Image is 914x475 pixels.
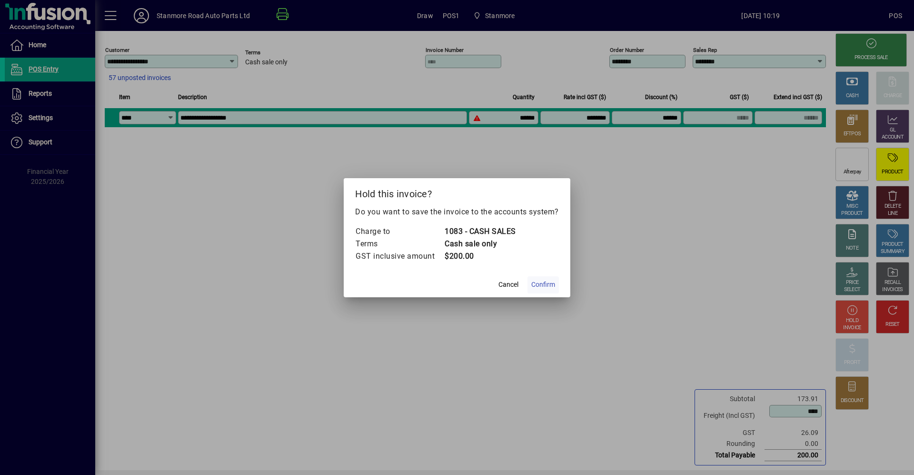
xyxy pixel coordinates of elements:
[531,280,555,290] span: Confirm
[444,238,516,250] td: Cash sale only
[355,238,444,250] td: Terms
[344,178,570,206] h2: Hold this invoice?
[527,276,559,293] button: Confirm
[355,250,444,263] td: GST inclusive amount
[355,225,444,238] td: Charge to
[493,276,524,293] button: Cancel
[498,280,518,290] span: Cancel
[444,250,516,263] td: $200.00
[355,206,559,218] p: Do you want to save the invoice to the accounts system?
[444,225,516,238] td: 1083 - CASH SALES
